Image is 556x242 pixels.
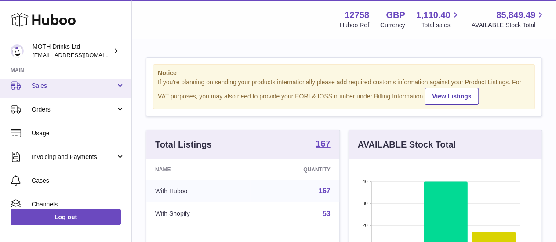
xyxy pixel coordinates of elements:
[416,9,461,29] a: 1,110.40 Total sales
[316,139,330,150] a: 167
[158,69,530,77] strong: Notice
[386,9,405,21] strong: GBP
[471,21,545,29] span: AVAILABLE Stock Total
[421,21,460,29] span: Total sales
[11,209,121,225] a: Log out
[155,139,212,151] h3: Total Listings
[32,105,116,114] span: Orders
[362,179,367,184] text: 40
[416,9,451,21] span: 1,110.40
[345,9,369,21] strong: 12758
[323,210,331,217] a: 53
[340,21,369,29] div: Huboo Ref
[146,159,250,180] th: Name
[362,201,367,206] text: 30
[380,21,405,29] div: Currency
[496,9,535,21] span: 85,849.49
[319,187,331,195] a: 167
[33,43,112,59] div: MOTH Drinks Ltd
[358,139,456,151] h3: AVAILABLE Stock Total
[158,78,530,105] div: If you're planning on sending your products internationally please add required customs informati...
[32,200,125,209] span: Channels
[316,139,330,148] strong: 167
[146,202,250,225] td: With Shopify
[32,82,116,90] span: Sales
[11,44,24,58] img: orders@mothdrinks.com
[32,177,125,185] span: Cases
[146,180,250,202] td: With Huboo
[32,153,116,161] span: Invoicing and Payments
[425,88,479,105] a: View Listings
[362,223,367,228] text: 20
[33,51,129,58] span: [EMAIL_ADDRESS][DOMAIN_NAME]
[471,9,545,29] a: 85,849.49 AVAILABLE Stock Total
[32,129,125,137] span: Usage
[250,159,339,180] th: Quantity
